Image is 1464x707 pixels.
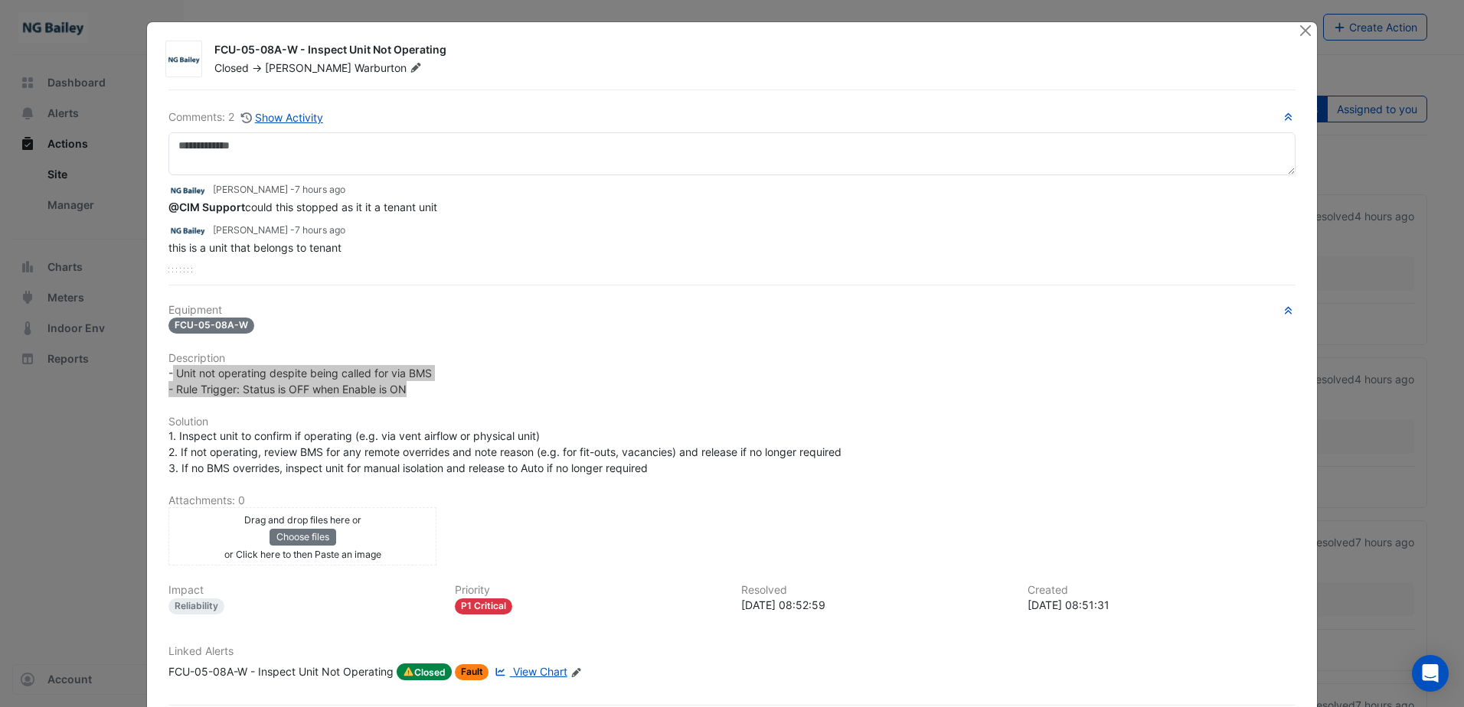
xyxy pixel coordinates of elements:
span: View Chart [513,665,567,678]
small: [PERSON_NAME] - [213,183,345,197]
h6: Equipment [168,304,1296,317]
fa-icon: Edit Linked Alerts [570,666,582,678]
h6: Description [168,352,1296,365]
span: Closed [214,61,249,74]
small: Drag and drop files here or [244,514,361,526]
div: Open Intercom Messenger [1412,655,1449,692]
div: P1 Critical [455,598,512,614]
h6: Linked Alerts [168,645,1296,658]
a: View Chart [492,663,567,680]
h6: Priority [455,584,723,597]
img: NG Bailey [166,52,201,67]
img: NG Bailey [168,222,207,239]
h6: Created [1028,584,1296,597]
span: Fault [455,664,489,680]
h6: Impact [168,584,436,597]
h6: Solution [168,415,1296,428]
span: Closed [397,663,452,680]
button: Close [1298,22,1314,38]
span: 1. Inspect unit to confirm if operating (e.g. via vent airflow or physical unit) 2. If not operat... [168,429,841,474]
h6: Resolved [741,584,1009,597]
div: [DATE] 08:51:31 [1028,597,1296,613]
span: 2025-10-15 08:52:53 [295,184,345,195]
span: support@cim.io [CIM] [168,200,245,213]
span: could this stopped as it it a tenant unit [168,200,437,213]
small: or Click here to then Paste an image [224,549,381,560]
div: Reliability [168,598,224,614]
small: [PERSON_NAME] - [213,223,345,237]
button: Show Activity [240,109,324,126]
span: this is a unit that belongs to tenant [168,241,341,254]
div: FCU-05-08A-W - Inspect Unit Not Operating [168,663,394,680]
span: [PERSON_NAME] [265,61,351,74]
span: -> [252,61,262,74]
h6: Attachments: 0 [168,494,1296,507]
div: FCU-05-08A-W - Inspect Unit Not Operating [214,42,1280,60]
span: Warburton [355,60,424,76]
span: FCU-05-08A-W [168,318,254,334]
div: Comments: 2 [168,109,324,126]
span: - Unit not operating despite being called for via BMS - Rule Trigger: Status is OFF when Enable i... [168,367,432,396]
span: 2025-10-15 08:52:20 [295,224,345,236]
div: [DATE] 08:52:59 [741,597,1009,613]
button: Choose files [270,529,336,546]
img: NG Bailey [168,182,207,199]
